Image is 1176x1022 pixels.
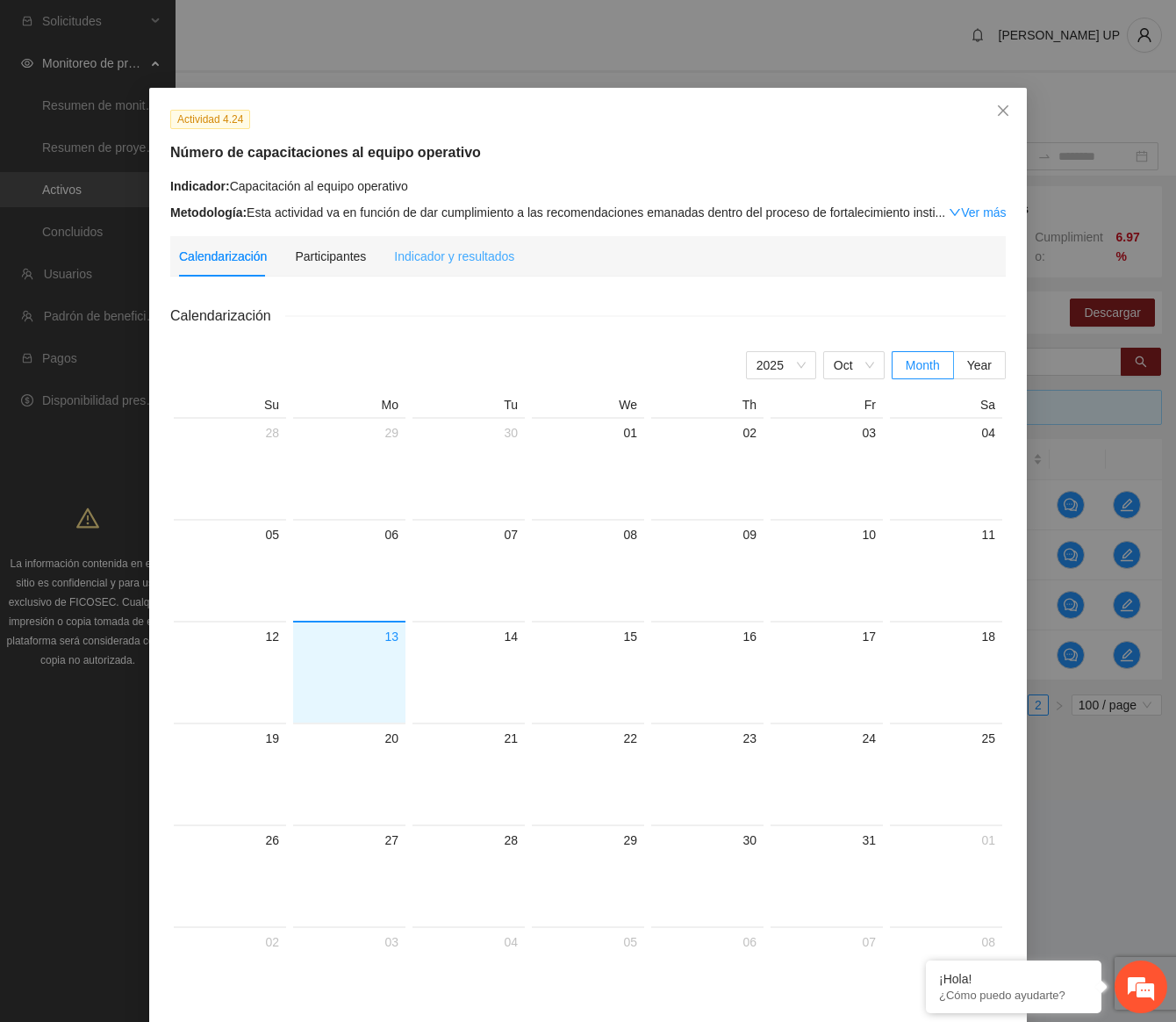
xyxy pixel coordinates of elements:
td: 2025-10-10 [767,519,886,621]
div: 13 [300,626,398,647]
div: 01 [539,422,637,443]
td: 2025-10-06 [290,519,409,621]
div: 15 [539,626,637,647]
div: 21 [419,728,518,749]
div: 19 [181,728,279,749]
div: 03 [300,932,398,953]
td: 2025-09-30 [409,417,528,519]
th: Tu [409,397,528,417]
td: 2025-10-20 [290,723,409,824]
div: 08 [897,932,995,953]
div: 09 [658,524,757,545]
th: Sa [886,397,1006,417]
div: 03 [778,422,876,443]
td: 2025-09-29 [290,417,409,519]
td: 2025-10-05 [170,519,290,621]
td: 2025-10-21 [409,723,528,824]
div: 30 [419,422,518,443]
td: 2025-10-26 [170,824,290,926]
td: 2025-10-01 [528,417,648,519]
div: 23 [658,728,757,749]
strong: Indicador: [170,179,230,193]
div: 04 [897,422,995,443]
div: 05 [181,524,279,545]
div: 02 [658,422,757,443]
strong: Metodología: [170,205,247,220]
div: 14 [419,626,518,647]
td: 2025-10-31 [767,824,886,926]
div: 07 [778,932,876,953]
div: 11 [897,524,995,545]
div: Minimizar ventana de chat en vivo [288,9,330,51]
td: 2025-10-30 [648,824,767,926]
div: 16 [658,626,757,647]
th: We [528,397,648,417]
td: 2025-10-13 [290,621,409,723]
div: ¡Hola! [939,972,1088,986]
div: 12 [181,626,279,647]
div: 17 [778,626,876,647]
span: Estamos en línea. [102,234,242,412]
td: 2025-10-14 [409,621,528,723]
td: 2025-10-11 [886,519,1006,621]
td: 2025-10-04 [886,417,1006,519]
div: Esta actividad va en función de dar cumplimiento a las recomendaciones emanadas dentro del proces... [170,203,1006,222]
div: 01 [897,830,995,851]
th: Fr [767,397,886,417]
td: 2025-10-15 [528,621,648,723]
div: 26 [181,830,279,851]
div: 30 [658,830,757,851]
div: 24 [778,728,876,749]
div: 06 [300,524,398,545]
td: 2025-10-28 [409,824,528,926]
td: 2025-11-01 [886,824,1006,926]
td: 2025-10-22 [528,723,648,824]
h5: Número de capacitaciones al equipo operativo [170,142,1006,163]
div: 10 [778,524,876,545]
td: 2025-10-18 [886,621,1006,723]
div: Participantes [295,247,366,266]
div: 04 [419,932,518,953]
div: 07 [419,524,518,545]
div: Calendarización [179,247,267,266]
span: ... [936,205,946,220]
th: Mo [290,397,409,417]
th: Th [648,397,767,417]
div: 08 [539,524,637,545]
span: Year [967,358,992,372]
div: Chatee con nosotros ahora [91,90,295,112]
div: 25 [897,728,995,749]
span: 2025 [757,352,806,378]
td: 2025-10-23 [648,723,767,824]
td: 2025-10-29 [528,824,648,926]
span: Calendarización [170,305,285,327]
td: 2025-09-28 [170,417,290,519]
div: 29 [539,830,637,851]
span: Month [906,358,940,372]
div: 28 [419,830,518,851]
div: 29 [300,422,398,443]
div: 28 [181,422,279,443]
td: 2025-10-09 [648,519,767,621]
td: 2025-10-03 [767,417,886,519]
td: 2025-10-16 [648,621,767,723]
td: 2025-10-24 [767,723,886,824]
div: Capacitación al equipo operativo [170,176,1006,196]
textarea: Escriba su mensaje y pulse “Intro” [9,479,334,541]
td: 2025-10-17 [767,621,886,723]
div: 02 [181,932,279,953]
div: 27 [300,830,398,851]
td: 2025-10-12 [170,621,290,723]
td: 2025-10-02 [648,417,767,519]
td: 2025-10-08 [528,519,648,621]
button: Close [979,88,1027,135]
a: Expand [949,205,1006,220]
div: 20 [300,728,398,749]
div: 05 [539,932,637,953]
div: 18 [897,626,995,647]
td: 2025-10-07 [409,519,528,621]
td: 2025-10-25 [886,723,1006,824]
div: 06 [658,932,757,953]
span: close [996,104,1010,118]
div: 31 [778,830,876,851]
